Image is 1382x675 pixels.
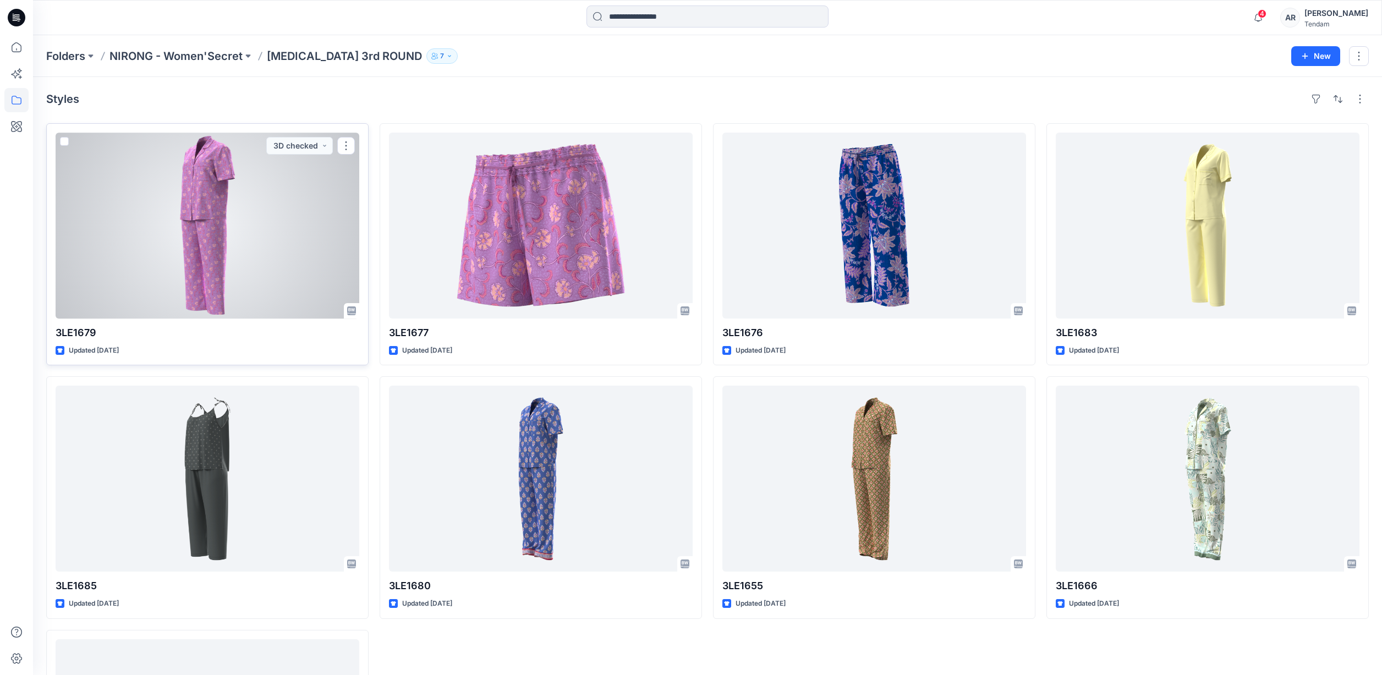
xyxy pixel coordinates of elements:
[1258,9,1266,18] span: 4
[69,598,119,610] p: Updated [DATE]
[1069,345,1119,356] p: Updated [DATE]
[389,578,693,594] p: 3LE1680
[736,598,786,610] p: Updated [DATE]
[1056,578,1359,594] p: 3LE1666
[56,325,359,341] p: 3LE1679
[426,48,458,64] button: 7
[736,345,786,356] p: Updated [DATE]
[46,48,85,64] a: Folders
[109,48,243,64] a: NIRONG - Women'Secret
[56,386,359,572] a: 3LE1685
[1304,7,1368,20] div: [PERSON_NAME]
[1056,386,1359,572] a: 3LE1666
[402,345,452,356] p: Updated [DATE]
[1069,598,1119,610] p: Updated [DATE]
[1304,20,1368,28] div: Tendam
[1056,133,1359,319] a: 3LE1683
[440,50,444,62] p: 7
[1056,325,1359,341] p: 3LE1683
[1280,8,1300,28] div: AR
[267,48,422,64] p: [MEDICAL_DATA] 3rd ROUND
[56,133,359,319] a: 3LE1679
[402,598,452,610] p: Updated [DATE]
[722,133,1026,319] a: 3LE1676
[389,325,693,341] p: 3LE1677
[722,386,1026,572] a: 3LE1655
[389,386,693,572] a: 3LE1680
[46,92,79,106] h4: Styles
[1291,46,1340,66] button: New
[722,578,1026,594] p: 3LE1655
[69,345,119,356] p: Updated [DATE]
[389,133,693,319] a: 3LE1677
[56,578,359,594] p: 3LE1685
[722,325,1026,341] p: 3LE1676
